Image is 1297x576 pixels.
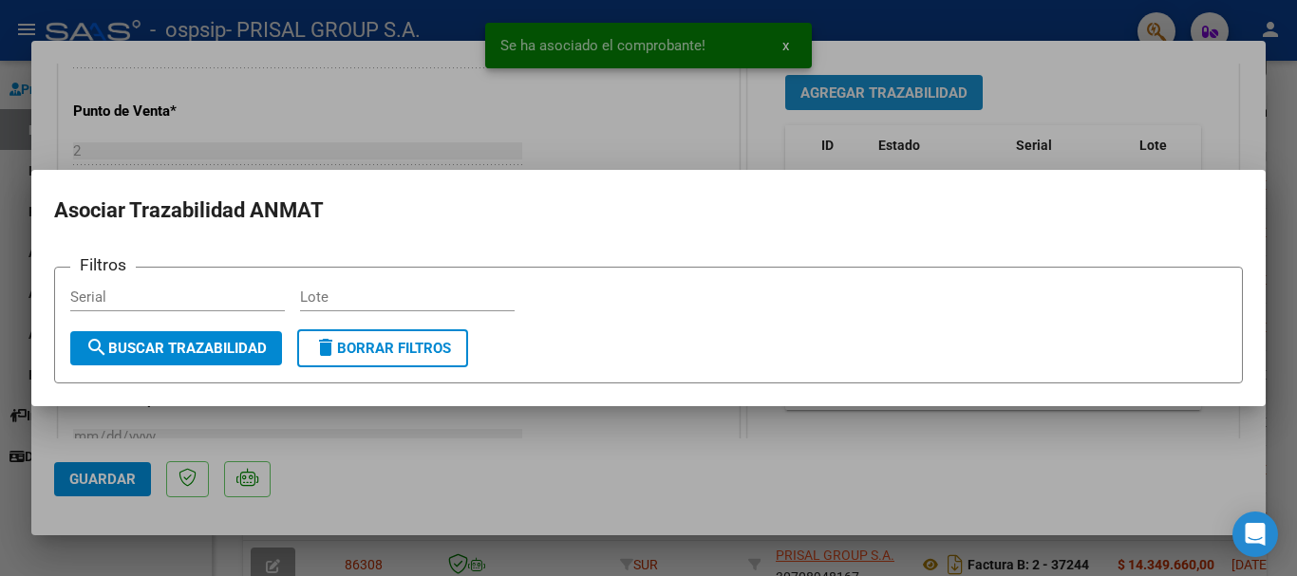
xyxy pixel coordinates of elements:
[70,331,282,365] button: Buscar Trazabilidad
[54,193,1243,229] h2: Asociar Trazabilidad ANMAT
[85,336,108,359] mat-icon: search
[85,340,267,357] span: Buscar Trazabilidad
[1232,511,1278,557] div: Open Intercom Messenger
[70,252,136,277] h3: Filtros
[314,336,337,359] mat-icon: delete
[314,340,451,357] span: Borrar Filtros
[297,329,468,367] button: Borrar Filtros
